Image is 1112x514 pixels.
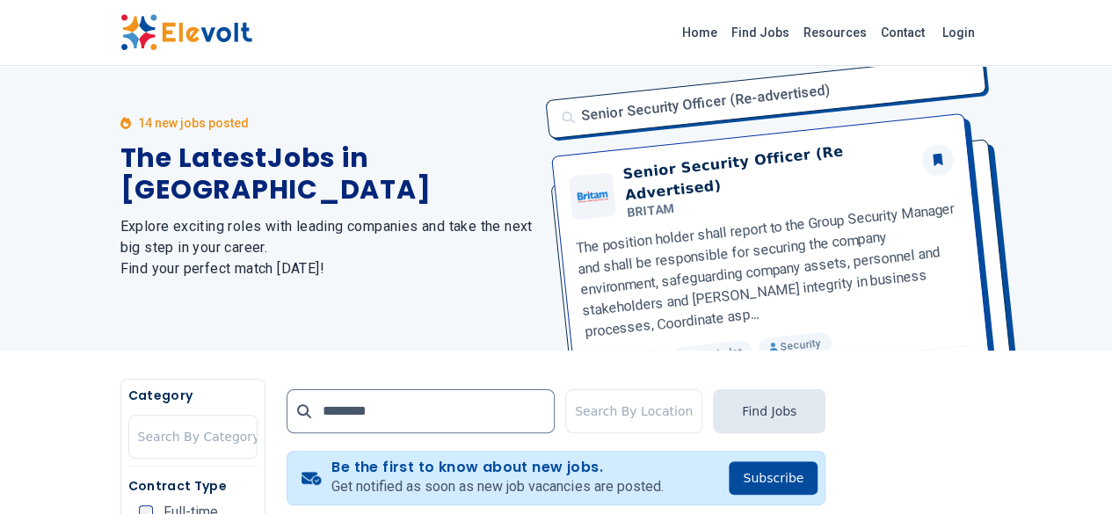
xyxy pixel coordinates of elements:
[796,18,874,47] a: Resources
[713,389,825,433] button: Find Jobs
[120,14,252,51] img: Elevolt
[331,476,663,497] p: Get notified as soon as new job vacancies are posted.
[874,18,932,47] a: Contact
[138,114,249,132] p: 14 new jobs posted
[120,142,535,206] h1: The Latest Jobs in [GEOGRAPHIC_DATA]
[331,459,663,476] h4: Be the first to know about new jobs.
[675,18,724,47] a: Home
[1024,430,1112,514] iframe: Chat Widget
[128,477,258,495] h5: Contract Type
[932,15,985,50] a: Login
[120,216,535,279] h2: Explore exciting roles with leading companies and take the next big step in your career. Find you...
[729,461,818,495] button: Subscribe
[724,18,796,47] a: Find Jobs
[128,387,258,404] h5: Category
